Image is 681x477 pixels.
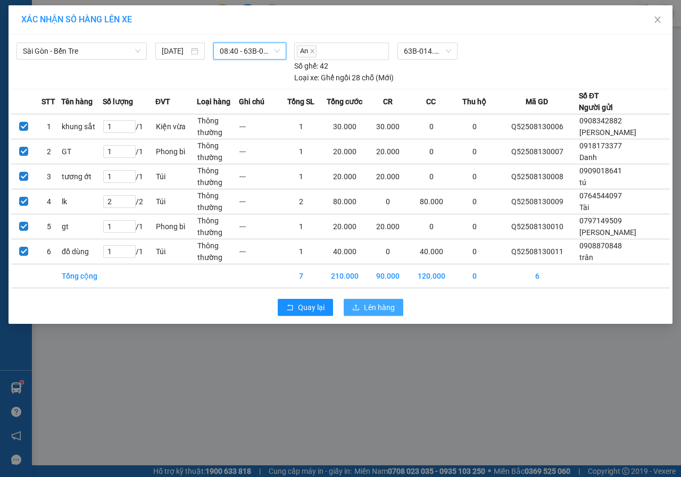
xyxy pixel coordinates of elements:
[280,189,322,214] td: 2
[36,114,61,139] td: 1
[61,189,103,214] td: lk
[294,72,394,83] div: Ghế ngồi 28 chỗ (Mới)
[322,264,367,288] td: 210.000
[239,164,280,189] td: ---
[155,139,197,164] td: Phong bì
[367,114,409,139] td: 30.000
[197,96,230,107] span: Loại hàng
[367,239,409,264] td: 0
[155,96,170,107] span: ĐVT
[103,139,155,164] td: / 1
[36,139,61,164] td: 2
[364,302,395,313] span: Lên hàng
[404,43,451,59] span: 63B-014.17
[36,214,61,239] td: 5
[322,164,367,189] td: 20.000
[103,96,133,107] span: Số lượng
[409,239,454,264] td: 40.000
[409,214,454,239] td: 0
[4,38,52,48] span: 0909018641
[579,216,622,225] span: 0797149509
[155,189,197,214] td: Túi
[280,164,322,189] td: 1
[61,264,103,288] td: Tổng cộng
[294,60,318,72] span: Số ghế:
[61,164,103,189] td: tương ớt
[280,139,322,164] td: 1
[197,164,238,189] td: Thông thường
[454,139,495,164] td: 0
[579,116,622,125] span: 0908342882
[4,60,82,74] td: CR:
[140,79,152,89] span: SL:
[82,44,130,54] span: 0963419834
[4,27,12,37] span: tú
[30,15,57,25] span: Quận 5
[23,43,140,59] span: Sài Gòn - Bến Tre
[61,239,103,264] td: đồ dùng
[495,264,579,288] td: 6
[495,189,579,214] td: Q52508130009
[82,10,158,20] p: Nhận:
[409,189,454,214] td: 80.000
[579,141,622,150] span: 0918173377
[454,239,495,264] td: 0
[409,114,454,139] td: 0
[294,72,319,83] span: Loại xe:
[82,22,147,42] span: sư cô [PERSON_NAME]
[239,189,280,214] td: ---
[36,189,61,214] td: 4
[322,214,367,239] td: 20.000
[155,214,197,239] td: Phong bì
[454,114,495,139] td: 0
[310,48,315,54] span: close
[61,96,93,107] span: Tên hàng
[36,239,61,264] td: 6
[322,239,367,264] td: 40.000
[280,264,322,288] td: 7
[103,164,155,189] td: / 1
[61,214,103,239] td: gt
[17,62,43,72] span: 20.000
[280,214,322,239] td: 1
[454,264,495,288] td: 0
[61,139,103,164] td: GT
[579,178,586,187] span: tú
[4,15,81,25] p: Gửi từ:
[367,214,409,239] td: 20.000
[579,128,636,137] span: [PERSON_NAME]
[155,114,197,139] td: Kiện vừa
[197,239,238,264] td: Thông thường
[103,189,155,214] td: / 2
[239,214,280,239] td: ---
[287,96,314,107] span: Tổng SL
[579,166,622,175] span: 0909018641
[197,139,238,164] td: Thông thường
[579,228,636,237] span: [PERSON_NAME]
[579,90,613,113] div: Số ĐT Người gửi
[103,239,155,264] td: / 1
[4,79,68,89] span: 1 - Túi (tương ớt)
[239,139,280,164] td: ---
[495,139,579,164] td: Q52508130007
[298,302,325,313] span: Quay lại
[409,139,454,164] td: 0
[81,60,159,74] td: CC:
[239,96,264,107] span: Ghi chú
[495,164,579,189] td: Q52508130008
[454,214,495,239] td: 0
[280,239,322,264] td: 1
[495,114,579,139] td: Q52508130006
[41,96,55,107] span: STT
[103,114,155,139] td: / 1
[367,139,409,164] td: 20.000
[352,304,360,312] span: upload
[462,96,486,107] span: Thu hộ
[653,15,662,24] span: close
[367,164,409,189] td: 20.000
[579,203,589,212] span: Tài
[367,264,409,288] td: 90.000
[36,164,61,189] td: 3
[426,96,436,107] span: CC
[454,164,495,189] td: 0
